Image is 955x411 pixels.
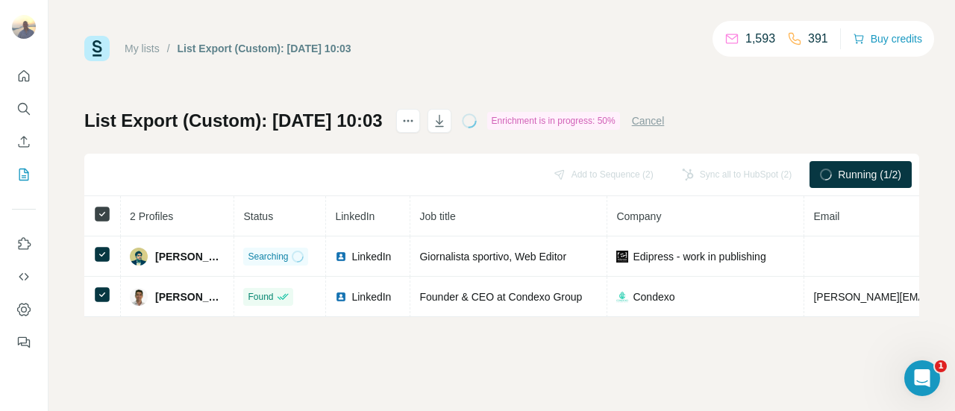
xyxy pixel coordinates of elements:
[12,230,36,257] button: Use Surfe on LinkedIn
[487,112,620,130] div: Enrichment is in progress: 50%
[935,360,947,372] span: 1
[130,210,173,222] span: 2 Profiles
[808,30,828,48] p: 391
[616,210,661,222] span: Company
[419,251,566,263] span: Giornalista sportivo, Web Editor
[12,15,36,39] img: Avatar
[633,289,674,304] span: Condexo
[130,288,148,306] img: Avatar
[616,251,628,263] img: company-logo
[351,249,391,264] span: LinkedIn
[155,249,225,264] span: [PERSON_NAME]
[396,109,420,133] button: actions
[84,36,110,61] img: Surfe Logo
[12,263,36,290] button: Use Surfe API
[419,291,582,303] span: Founder & CEO at Condexo Group
[84,109,383,133] h1: List Export (Custom): [DATE] 10:03
[167,41,170,56] li: /
[813,210,839,222] span: Email
[904,360,940,396] iframe: Intercom live chat
[12,63,36,90] button: Quick start
[633,249,765,264] span: Edipress - work in publishing
[12,128,36,155] button: Enrich CSV
[12,161,36,188] button: My lists
[632,113,665,128] button: Cancel
[745,30,775,48] p: 1,593
[178,41,351,56] div: List Export (Custom): [DATE] 10:03
[248,250,288,263] span: Searching
[419,210,455,222] span: Job title
[155,289,225,304] span: [PERSON_NAME]
[130,248,148,266] img: Avatar
[243,210,273,222] span: Status
[12,329,36,356] button: Feedback
[351,289,391,304] span: LinkedIn
[335,251,347,263] img: LinkedIn logo
[616,291,628,303] img: company-logo
[838,167,901,182] span: Running (1/2)
[125,43,160,54] a: My lists
[335,210,375,222] span: LinkedIn
[853,28,922,49] button: Buy credits
[248,290,273,304] span: Found
[335,291,347,303] img: LinkedIn logo
[12,296,36,323] button: Dashboard
[12,95,36,122] button: Search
